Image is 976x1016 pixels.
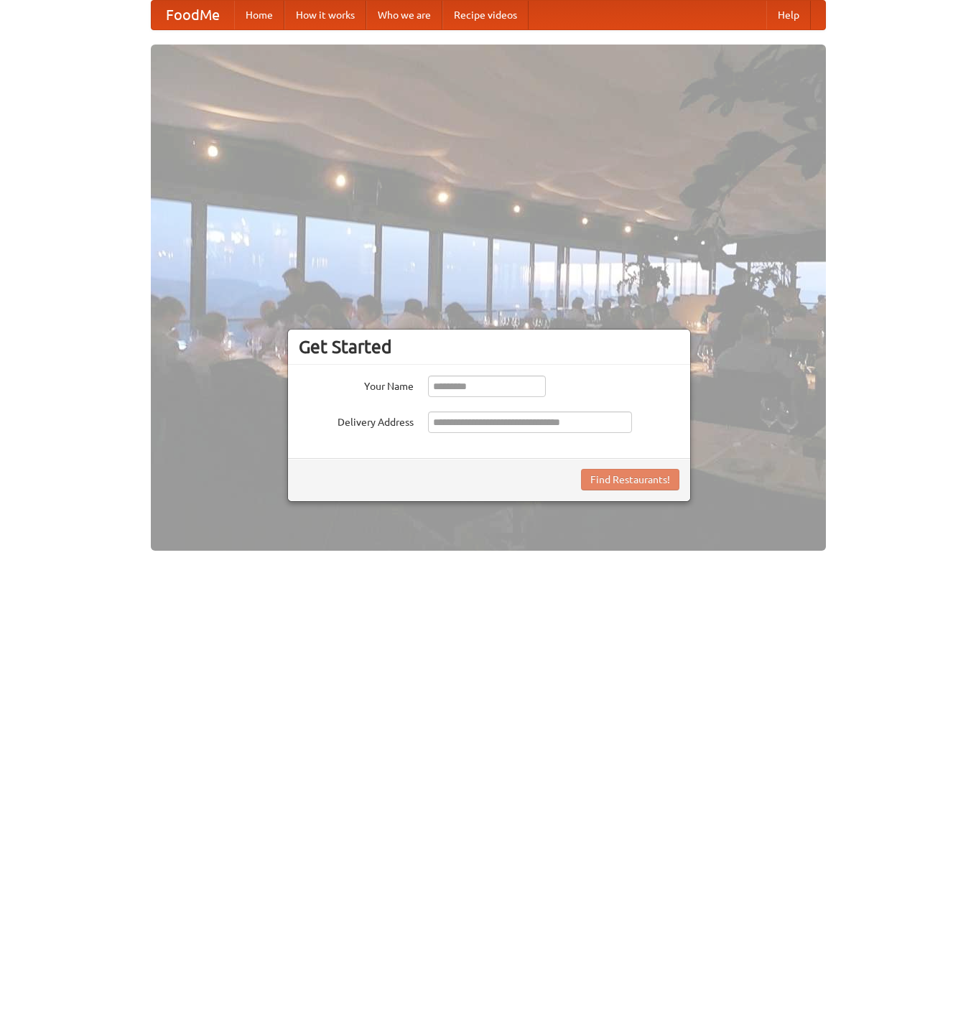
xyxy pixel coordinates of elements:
[442,1,529,29] a: Recipe videos
[766,1,811,29] a: Help
[581,469,679,490] button: Find Restaurants!
[299,376,414,393] label: Your Name
[299,336,679,358] h3: Get Started
[299,411,414,429] label: Delivery Address
[234,1,284,29] a: Home
[366,1,442,29] a: Who we are
[152,1,234,29] a: FoodMe
[284,1,366,29] a: How it works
